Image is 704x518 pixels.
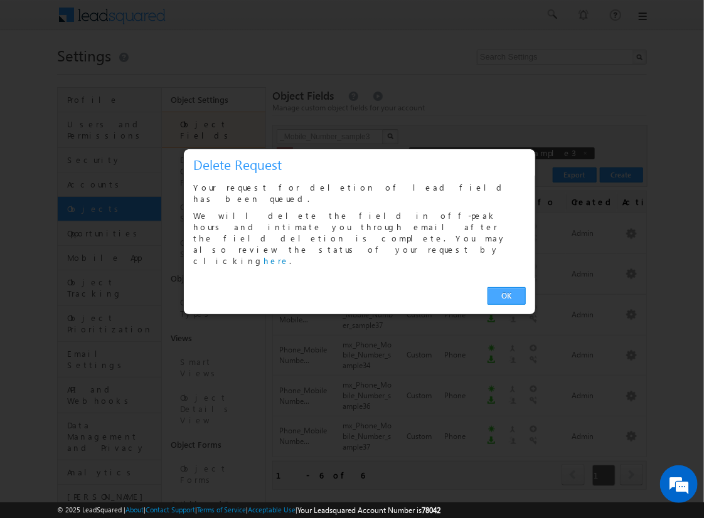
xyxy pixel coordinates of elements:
[146,505,195,514] a: Contact Support
[193,182,526,204] p: Your request for deletion of lead field has been queued.
[193,210,526,267] p: We will delete the field in off-peak hours and intimate you through email after the field deletio...
[248,505,296,514] a: Acceptable Use
[297,505,440,515] span: Your Leadsquared Account Number is
[57,504,440,516] span: © 2025 LeadSquared | | | | |
[264,255,289,266] a: here
[197,505,246,514] a: Terms of Service
[21,66,53,82] img: d_60004797649_company_0_60004797649
[171,386,228,403] em: Start Chat
[193,154,531,176] h3: Delete Request
[125,505,144,514] a: About
[16,116,229,376] textarea: Type your message and hit 'Enter'
[422,505,440,515] span: 78042
[488,287,526,305] a: OK
[65,66,211,82] div: Chat with us now
[206,6,236,36] div: Minimize live chat window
